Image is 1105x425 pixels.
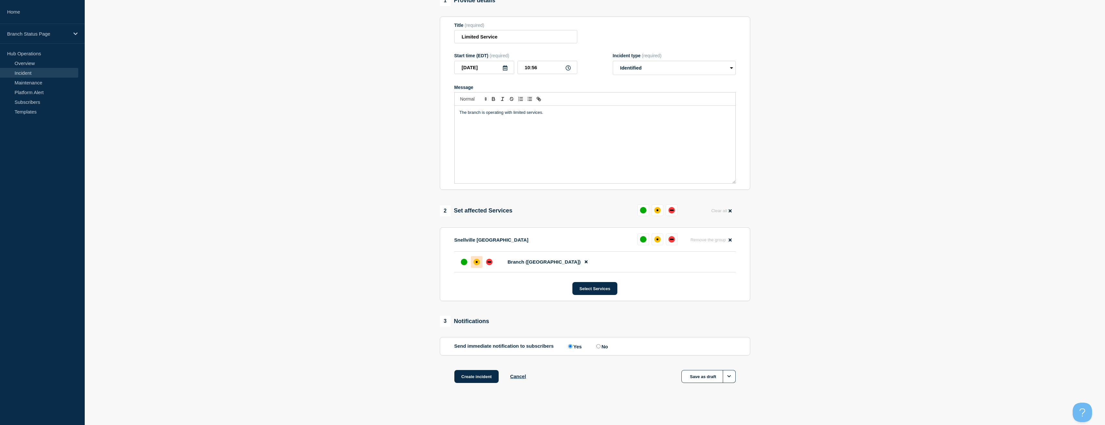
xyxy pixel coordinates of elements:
span: (required) [490,53,509,58]
div: up [640,236,646,243]
p: Send immediate notification to subscribers [454,343,554,349]
div: down [668,236,675,243]
div: Message [454,85,736,90]
button: Toggle bold text [489,95,498,103]
span: Branch ([GEOGRAPHIC_DATA]) [508,259,581,265]
input: Yes [568,344,572,348]
input: YYYY-MM-DD [454,61,514,74]
button: Toggle italic text [498,95,507,103]
button: Options [723,370,736,383]
iframe: Help Scout Beacon - Open [1073,403,1092,422]
button: Toggle link [534,95,543,103]
button: up [637,204,649,216]
div: up [640,207,646,213]
button: Remove the group [687,234,736,246]
button: affected [652,204,663,216]
div: Incident type [613,53,736,58]
select: Incident type [613,61,736,75]
div: Title [454,23,577,28]
button: down [666,204,677,216]
span: (required) [465,23,484,28]
div: Set affected Services [440,205,513,216]
button: Cancel [510,374,526,379]
label: No [595,343,608,349]
button: Clear all [707,204,735,217]
div: down [486,259,493,265]
span: Remove the group [690,237,726,242]
span: Font size [457,95,489,103]
div: affected [654,236,661,243]
button: Toggle bulleted list [525,95,534,103]
input: Title [454,30,577,43]
button: down [666,234,677,245]
div: down [668,207,675,213]
span: (required) [642,53,662,58]
button: Save as draft [681,370,736,383]
div: affected [654,207,661,213]
label: Yes [567,343,582,349]
p: Branch Status Page [7,31,69,37]
button: Create incident [454,370,499,383]
div: Send immediate notification to subscribers [454,343,736,349]
p: Snellville [GEOGRAPHIC_DATA] [454,237,528,243]
span: 3 [440,316,451,327]
div: Notifications [440,316,489,327]
button: Toggle strikethrough text [507,95,516,103]
span: 2 [440,205,451,216]
button: affected [652,234,663,245]
button: Select Services [572,282,617,295]
button: Toggle ordered list [516,95,525,103]
div: Start time (EDT) [454,53,577,58]
input: HH:MM [517,61,577,74]
div: up [461,259,467,265]
div: affected [473,259,480,265]
button: up [637,234,649,245]
div: Message [455,106,735,183]
p: The branch is operating with limited services. [460,110,731,115]
input: No [596,344,601,348]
